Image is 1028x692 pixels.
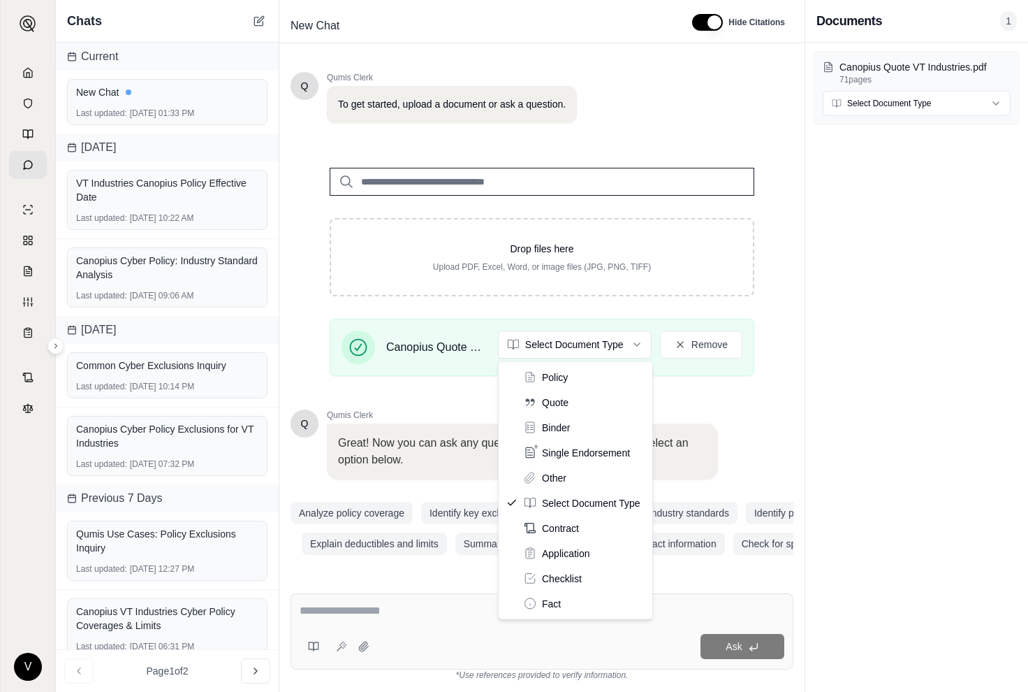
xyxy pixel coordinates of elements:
[542,547,590,561] span: Application
[542,572,582,586] span: Checklist
[542,370,568,384] span: Policy
[542,496,640,510] span: Select Document Type
[542,597,561,611] span: Fact
[542,521,579,535] span: Contract
[542,396,568,410] span: Quote
[542,471,566,485] span: Other
[542,421,570,435] span: Binder
[542,446,630,460] span: Single Endorsement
